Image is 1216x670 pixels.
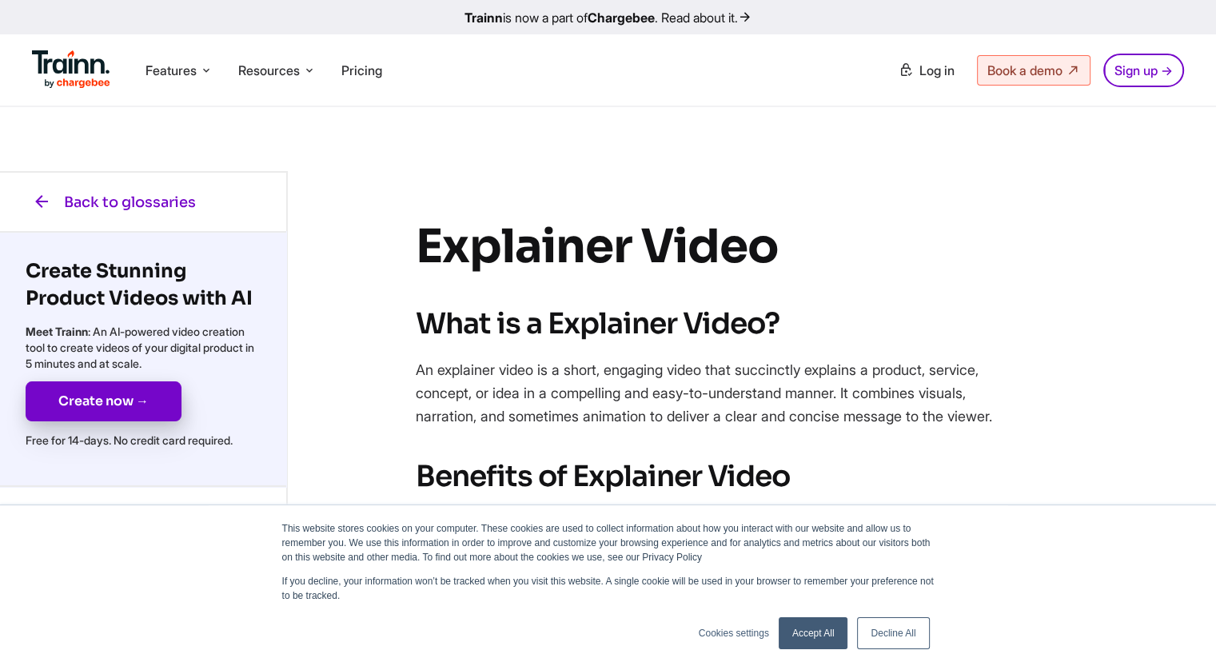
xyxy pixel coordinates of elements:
a: Pricing [341,62,382,78]
a: Sign up → [1103,54,1184,87]
p: : An AI-powered video creation tool to create videos of your digital product in 5 minutes and at ... [26,324,254,372]
b: Trainn [464,10,503,26]
p: This website stores cookies on your computer. These cookies are used to collect information about... [282,521,935,564]
p: Free for 14-days. No credit card required. [26,433,254,449]
p: If you decline, your information won’t be tracked when you visit this website. A single cookie wi... [282,574,935,603]
b: Chargebee [588,10,655,26]
h2: What is a Explainer Video? [416,304,1015,344]
b: Meet Trainn [26,325,88,338]
span: Resources [238,62,300,79]
img: Trainn Logo [32,50,110,89]
a: Cookies settings [699,626,769,640]
a: Decline All [857,617,929,649]
h2: Benefits of Explainer Video [416,457,1015,497]
span: Book a demo [987,62,1063,78]
a: Book a demo [977,55,1090,86]
p: An explainer video is a short, engaging video that succinctly explains a product, service, concep... [416,358,1015,428]
a: Log in [889,56,964,85]
h3: Create Stunning Product Videos with AI [26,258,254,312]
span: Log in [919,62,955,78]
a: Accept All [779,617,848,649]
span: Features [146,62,197,79]
h1: Explainer Video [416,219,1015,275]
a: Create now → [26,381,181,421]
